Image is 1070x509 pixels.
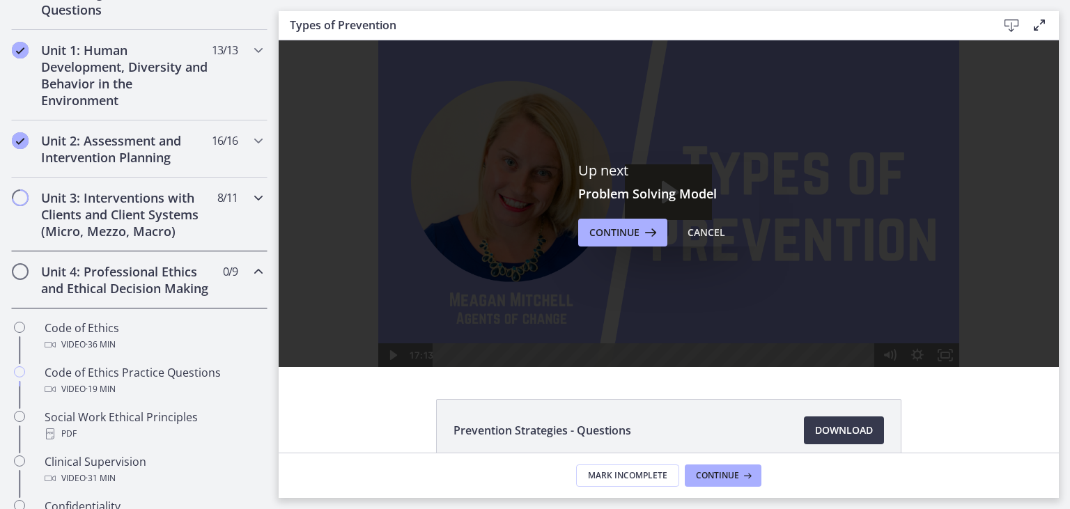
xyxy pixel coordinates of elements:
div: Video [45,336,262,353]
button: Play Video [100,303,127,327]
span: 8 / 11 [217,189,238,206]
a: Download [804,416,884,444]
button: Cancel [676,219,736,246]
div: Code of Ethics [45,320,262,353]
div: Video [45,381,262,398]
span: · 31 min [86,470,116,487]
span: 16 / 16 [212,132,238,149]
span: · 19 min [86,381,116,398]
div: Video [45,470,262,487]
button: Fullscreen [653,303,681,327]
button: Mute [597,303,625,327]
button: Continue [685,464,761,487]
span: 13 / 13 [212,42,238,58]
div: Clinical Supervision [45,453,262,487]
button: Continue [578,219,667,246]
i: Completed [12,42,29,58]
div: Cancel [688,224,725,241]
i: Completed [12,132,29,149]
h2: Unit 2: Assessment and Intervention Planning [41,132,211,166]
span: Continue [696,470,739,481]
span: 0 / 9 [223,263,238,280]
div: PDF [45,425,262,442]
h2: Unit 1: Human Development, Diversity and Behavior in the Environment [41,42,211,109]
h2: Unit 3: Interventions with Clients and Client Systems (Micro, Mezzo, Macro) [41,189,211,240]
button: Mark Incomplete [576,464,679,487]
p: Up next [578,162,759,180]
div: Code of Ethics Practice Questions [45,364,262,398]
span: Download [815,422,873,439]
span: Prevention Strategies - Questions [453,422,631,439]
button: Show settings menu [625,303,653,327]
div: Social Work Ethical Principles [45,409,262,442]
div: Playbar [164,303,590,327]
h3: Problem Solving Model [578,185,759,202]
span: Continue [589,224,639,241]
button: Play Video: cbe60hpt4o1cl02sih20.mp4 [346,124,433,180]
span: Mark Incomplete [588,470,667,481]
h2: Unit 4: Professional Ethics and Ethical Decision Making [41,263,211,297]
span: · 36 min [86,336,116,353]
h3: Types of Prevention [290,17,975,33]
